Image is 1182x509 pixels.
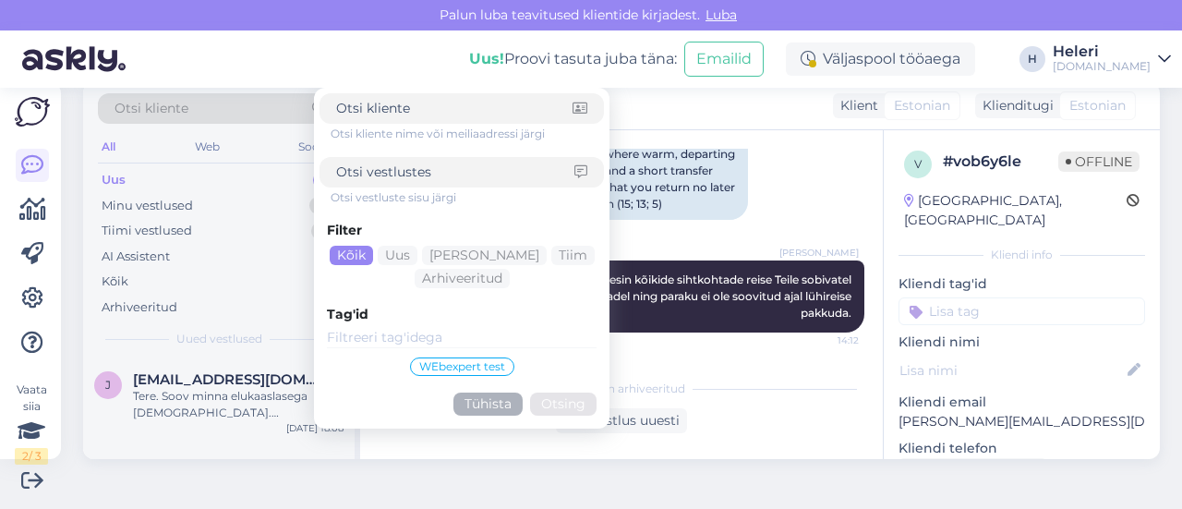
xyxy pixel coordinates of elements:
p: Kliendi nimi [899,333,1145,352]
div: Klienditugi [975,96,1054,115]
span: Otsi kliente [115,99,188,118]
b: Uus! [469,50,504,67]
a: Heleri[DOMAIN_NAME] [1053,44,1171,74]
span: [PERSON_NAME] [779,246,859,260]
span: Uued vestlused [176,331,262,347]
div: Küsi telefoninumbrit [899,458,1047,483]
input: Otsi vestlustes [336,163,574,182]
div: Otsi kliente nime või meiliaadressi järgi [331,126,604,142]
div: Kõik [102,273,128,291]
div: Klient [833,96,878,115]
div: 2 / 3 [15,448,48,465]
div: Socials [295,135,340,159]
div: Filter [327,221,597,240]
span: Luba [700,6,742,23]
div: Web [191,135,223,159]
span: J [105,378,111,392]
div: Tere. Soov minna elukaaslasega [DEMOGRAPHIC_DATA]. [PERSON_NAME] ajal on seal hooaeg ja millised ... [133,388,344,421]
div: Väljaspool tööaega [786,42,975,76]
p: Kliendi telefon [899,439,1145,458]
div: [DATE] 18:08 [286,421,344,435]
div: All [98,135,119,159]
button: Emailid [684,42,764,77]
span: Tere! Võrdlesin kõikide sihtkohtade reise Teile sobivatel kuupäevadel ning paraku ei ole soovitud... [551,273,854,320]
div: [DOMAIN_NAME] [1053,59,1151,74]
div: Arhiveeritud [102,298,177,317]
div: Vaata siia [15,382,48,465]
img: Askly Logo [15,97,50,127]
div: AI Assistent [102,248,170,266]
span: v [914,157,922,171]
div: 2 [311,222,336,240]
span: Vestlus on arhiveeritud [559,381,685,397]
div: Otsi vestluste sisu järgi [331,189,604,206]
div: Tiimi vestlused [102,222,192,240]
div: 1 [313,171,336,189]
span: Offline [1058,151,1140,172]
div: Heleri [1053,44,1151,59]
div: Minu vestlused [102,197,193,215]
div: Kõik [330,246,373,265]
span: Estonian [894,96,950,115]
div: Tag'id [327,305,597,324]
span: Janek.lebedev@gmail.com [133,371,325,388]
p: [PERSON_NAME][EMAIL_ADDRESS][DOMAIN_NAME] [899,412,1145,431]
p: Kliendi email [899,393,1145,412]
div: 0 [309,197,336,215]
div: H [1019,46,1045,72]
p: Kliendi tag'id [899,274,1145,294]
input: Filtreeri tag'idega [327,328,597,348]
span: Estonian [1069,96,1126,115]
div: Kliendi info [899,247,1145,263]
div: Ava vestlus uuesti [556,408,687,433]
input: Lisa nimi [899,360,1124,381]
input: Lisa tag [899,297,1145,325]
div: [GEOGRAPHIC_DATA], [GEOGRAPHIC_DATA] [904,191,1127,230]
div: Proovi tasuta juba täna: [469,48,677,70]
input: Otsi kliente [336,99,573,118]
span: 14:12 [790,333,859,347]
div: # vob6y6le [943,151,1058,173]
div: Uus [102,171,126,189]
